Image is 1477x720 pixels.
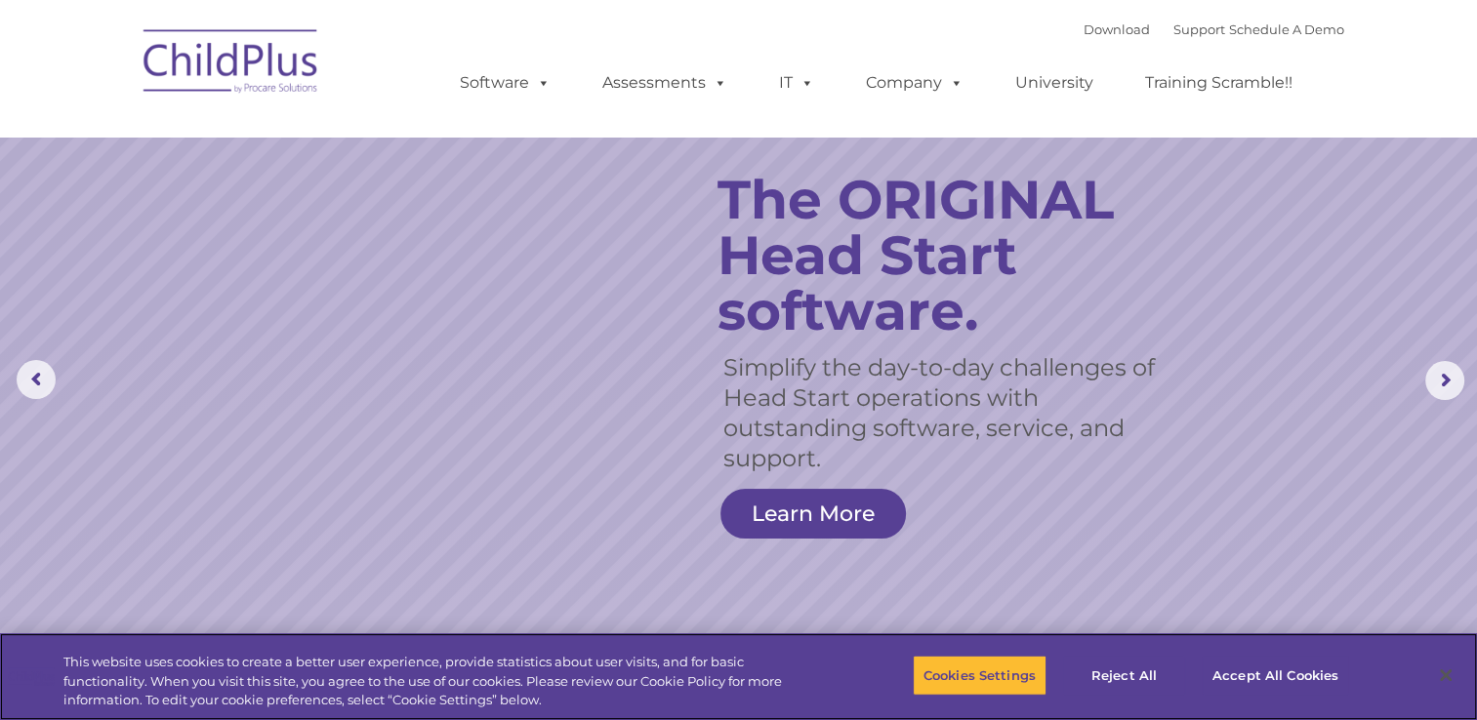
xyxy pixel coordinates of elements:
a: Software [440,63,570,102]
button: Close [1424,654,1467,697]
span: Phone number [271,209,354,223]
rs-layer: The ORIGINAL Head Start software. [718,172,1178,339]
font: | [1084,21,1344,37]
img: ChildPlus by Procare Solutions [134,16,329,113]
rs-layer: Simplify the day-to-day challenges of Head Start operations with outstanding software, service, a... [723,352,1156,473]
span: Last name [271,129,331,143]
a: Download [1084,21,1150,37]
a: Training Scramble!! [1126,63,1312,102]
button: Reject All [1063,655,1185,696]
a: IT [759,63,834,102]
a: Schedule A Demo [1229,21,1344,37]
button: Accept All Cookies [1202,655,1349,696]
a: Learn More [720,489,906,539]
div: This website uses cookies to create a better user experience, provide statistics about user visit... [63,653,812,710]
button: Cookies Settings [913,655,1046,696]
a: Support [1173,21,1225,37]
a: University [996,63,1113,102]
a: Assessments [583,63,747,102]
a: Company [846,63,983,102]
